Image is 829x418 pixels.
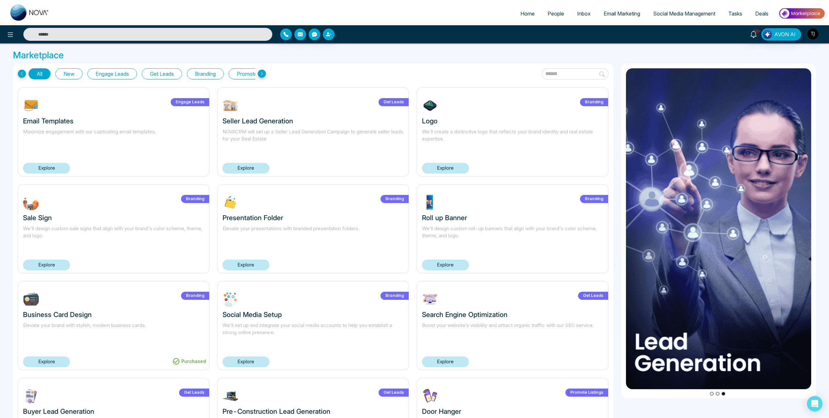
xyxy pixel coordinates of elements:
[23,117,204,125] h3: Email Templates
[181,292,209,300] label: Branding
[716,392,720,396] button: Go to slide 2
[181,195,209,203] label: Branding
[222,322,404,344] p: We'll set up and integrate your social media accounts to help you establish a strong online prese...
[778,6,825,21] img: Market-place.gif
[653,10,715,17] span: Social Media Management
[23,194,39,210] img: FWbuT1732304245.jpg
[23,407,204,415] h3: Buyer Lead Generation
[755,10,768,17] span: Deals
[379,389,409,397] label: Get Leads
[422,163,469,174] a: Explore
[222,356,269,367] a: Explore
[746,28,761,40] a: 10+
[580,98,608,106] label: Branding
[565,389,608,397] label: Promote Listings
[422,214,603,222] h3: Roll up Banner
[807,28,818,40] img: User Avatar
[761,28,801,40] button: AVON AI
[229,68,284,79] button: Promote Listings
[142,68,182,79] button: Get Leads
[222,128,404,150] p: NOVACRM will set up a Seller Lead Generation Campaign to generate seller leads for your Real Estate
[578,292,608,300] label: Get Leads
[187,68,224,79] button: Branding
[422,388,438,404] img: Vlcuf1730739043.jpg
[710,392,714,396] button: Go to slide 1
[222,163,269,174] a: Explore
[647,7,722,20] a: Social Media Management
[571,7,597,20] a: Inbox
[171,98,209,106] label: Engage Leads
[23,388,39,404] img: sYAVk1730743386.jpg
[23,225,204,247] p: We'll design custom sale signs that align with your brand's color scheme, theme, and logo.
[721,392,725,396] button: Go to slide 3
[728,10,742,17] span: Tasks
[55,68,83,79] button: New
[577,10,591,17] span: Inbox
[422,97,438,114] img: 7tHiu1732304639.jpg
[222,311,404,319] h3: Social Media Setup
[379,98,409,106] label: Get Leads
[222,407,404,415] h3: Pre-Construction Lead Generation
[807,396,823,412] div: Open Intercom Messenger
[763,30,772,39] img: Lead Flow
[222,388,239,404] img: FsSfh1730742515.jpg
[222,214,404,222] h3: Presentation Folder
[222,117,404,125] h3: Seller Lead Generation
[754,28,759,34] span: 10+
[23,163,70,174] a: Explore
[514,7,541,20] a: Home
[23,291,39,307] img: BbxDK1732303356.jpg
[222,194,239,210] img: XLP2c1732303713.jpg
[722,7,749,20] a: Tasks
[222,291,239,307] img: ABHm51732302824.jpg
[23,311,204,319] h3: Business Card Design
[422,260,469,270] a: Explore
[422,194,438,210] img: ptdrg1732303548.jpg
[380,292,409,300] label: Branding
[23,214,204,222] h3: Sale Sign
[422,225,603,247] p: We'll design custom roll-up banners that align with your brand's color scheme, theme, and logo.
[597,7,647,20] a: Email Marketing
[222,97,239,114] img: W9EOY1739212645.jpg
[28,68,51,79] button: All
[380,195,409,203] label: Branding
[23,97,39,114] img: NOmgJ1742393483.jpg
[422,128,603,150] p: We'll create a distinctive logo that reflects your brand identity and real estate expertise.
[422,407,603,415] h3: Door Hanger
[604,10,640,17] span: Email Marketing
[23,128,204,150] p: Maximize engagement with our captivating email templates.
[422,117,603,125] h3: Logo
[541,7,571,20] a: People
[23,322,204,344] p: Elevate your brand with stylish, modern business cards.
[548,10,564,17] span: People
[774,30,796,38] span: AVON AI
[23,260,70,270] a: Explore
[179,389,209,397] label: Get Leads
[13,50,816,61] h3: Marketplace
[580,195,608,203] label: Branding
[23,356,70,367] a: Explore
[222,225,404,247] p: Elevate your presentations with branded presentation folders.
[87,68,137,79] button: Engage Leads
[422,356,469,367] a: Explore
[169,356,209,367] div: Purchased
[626,68,811,389] img: item3.png
[222,260,269,270] a: Explore
[422,291,438,307] img: eYwbv1730743564.jpg
[422,322,603,344] p: Boost your website’s visibility and attract organic traffic with our SEO service.
[10,5,49,21] img: Nova CRM Logo
[749,7,775,20] a: Deals
[520,10,535,17] span: Home
[422,311,603,319] h3: Search Engine Optimization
